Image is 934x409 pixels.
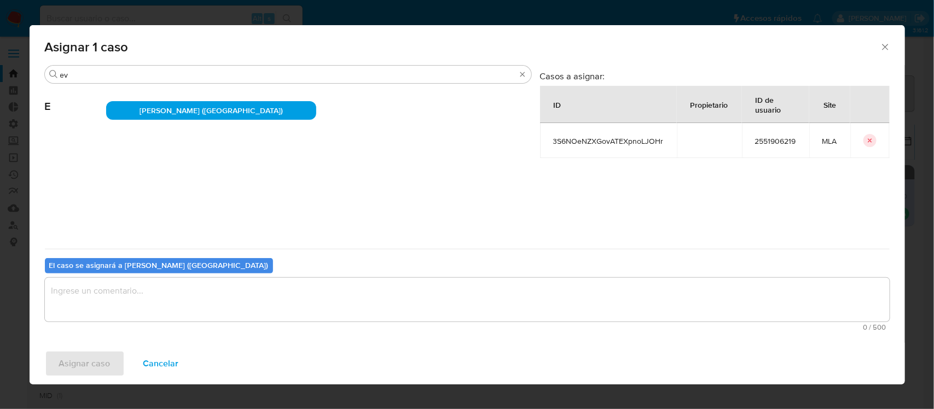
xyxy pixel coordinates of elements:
[60,70,516,80] input: Buscar analista
[48,324,886,331] span: Máximo 500 caracteres
[742,86,809,122] div: ID de usuario
[45,84,106,113] span: E
[863,134,877,147] button: icon-button
[518,70,527,79] button: Borrar
[755,136,796,146] span: 2551906219
[49,260,269,271] b: El caso se asignará a [PERSON_NAME] ([GEOGRAPHIC_DATA])
[129,350,193,377] button: Cancelar
[811,91,850,118] div: Site
[140,105,283,116] span: [PERSON_NAME] ([GEOGRAPHIC_DATA])
[880,42,890,51] button: Cerrar ventana
[143,352,179,376] span: Cancelar
[106,101,317,120] div: [PERSON_NAME] ([GEOGRAPHIC_DATA])
[30,25,905,384] div: assign-modal
[553,136,664,146] span: 3S6NOeNZXGovATEXpnoLJOHr
[45,40,880,54] span: Asignar 1 caso
[541,91,575,118] div: ID
[540,71,890,81] h3: Casos a asignar:
[49,70,58,79] button: Buscar
[822,136,837,146] span: MLA
[677,91,741,118] div: Propietario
